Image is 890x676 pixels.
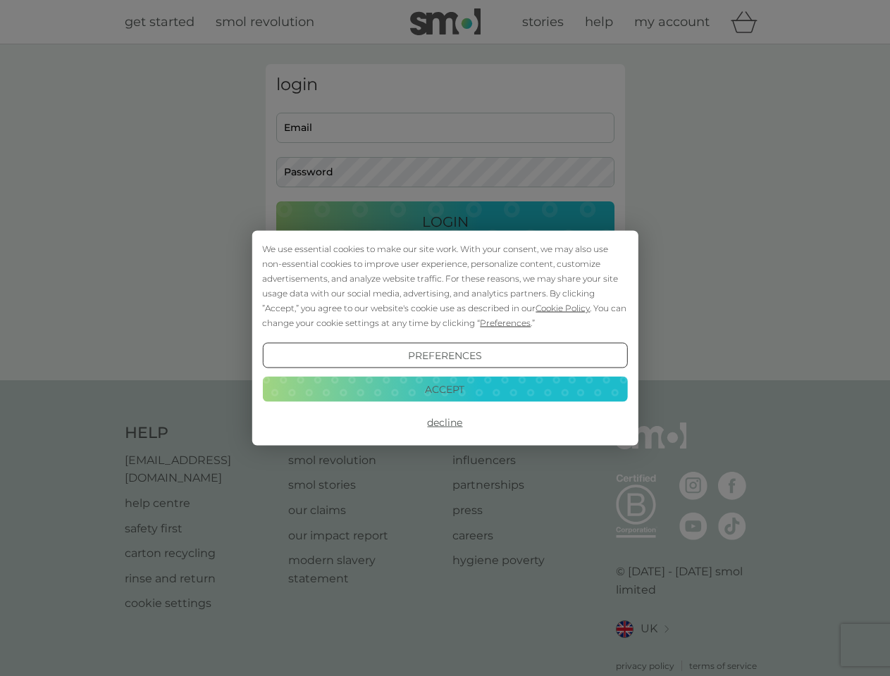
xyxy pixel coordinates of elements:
[252,231,638,446] div: Cookie Consent Prompt
[262,343,627,368] button: Preferences
[262,242,627,330] div: We use essential cookies to make our site work. With your consent, we may also use non-essential ...
[536,303,590,313] span: Cookie Policy
[262,410,627,435] button: Decline
[480,318,531,328] span: Preferences
[262,376,627,401] button: Accept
